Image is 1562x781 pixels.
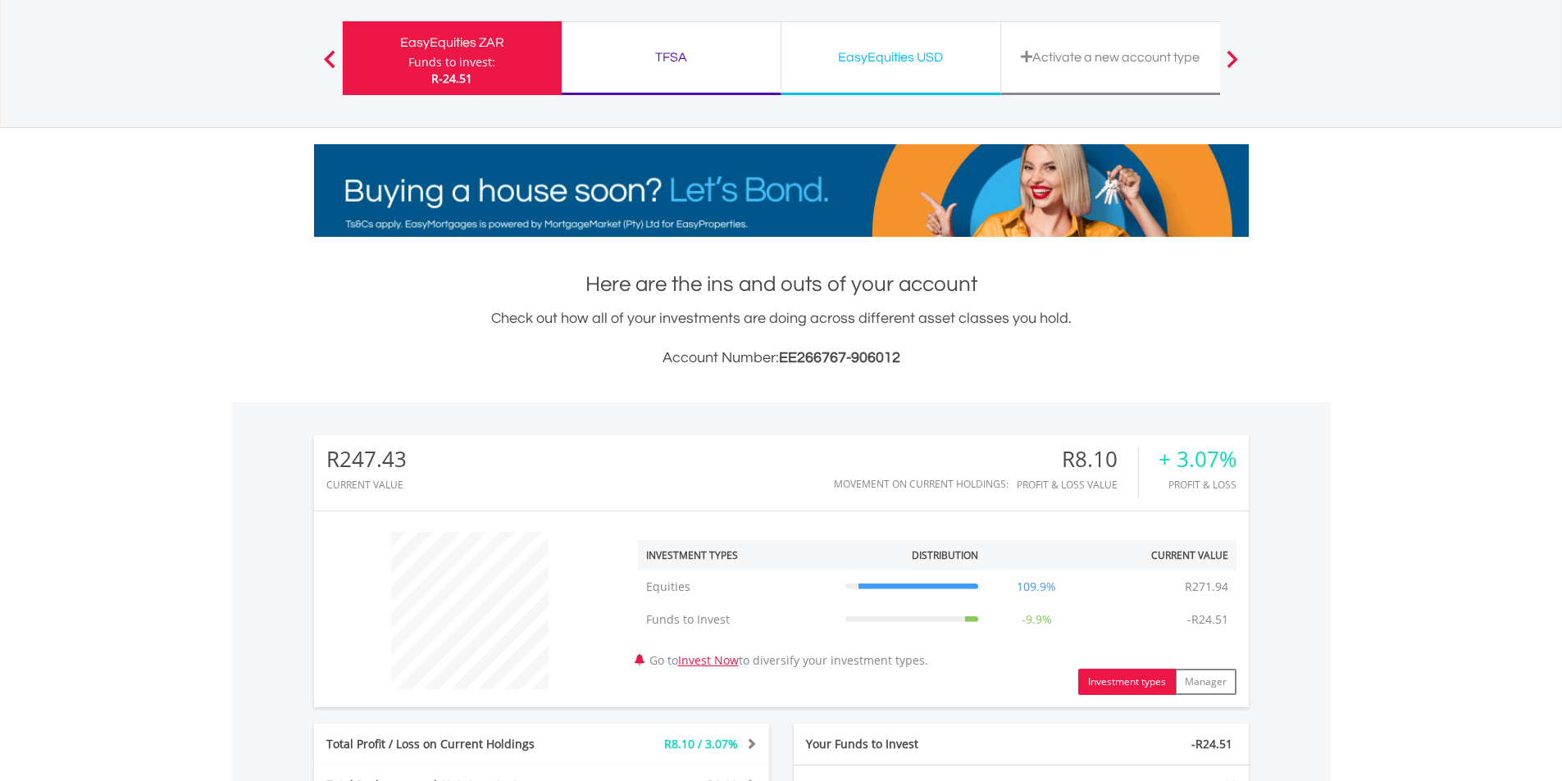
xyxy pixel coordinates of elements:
[638,570,837,603] td: Equities
[1191,736,1232,751] span: -R24.51
[326,479,407,490] div: CURRENT VALUE
[353,31,552,54] div: EasyEquities ZAR
[314,736,580,752] div: Total Profit / Loss on Current Holdings
[1159,479,1236,490] div: Profit & Loss
[1179,603,1236,636] td: -R24.51
[986,603,1086,636] td: -9.9%
[1086,540,1236,570] th: Current Value
[834,479,1009,489] div: Movement on Current Holdings:
[678,652,739,668] a: Invest Now
[986,570,1086,603] td: 109.9%
[314,270,1249,299] h1: Here are the ins and outs of your account
[572,46,771,69] div: TFSA
[408,54,495,70] div: Funds to invest:
[1017,447,1138,471] div: R8.10
[664,736,738,751] span: R8.10 / 3.07%
[431,70,472,86] span: R-24.51
[326,447,407,471] div: R247.43
[1017,479,1138,490] div: Profit & Loss Value
[638,603,837,636] td: Funds to Invest
[314,347,1249,370] h3: Account Number:
[1159,447,1236,471] div: + 3.07%
[779,350,900,366] span: EE266767-906012
[314,144,1249,237] img: EasyMortage Promotion Banner
[912,548,978,562] div: Distribution
[791,46,990,69] div: EasyEquities USD
[1175,669,1236,695] button: Manager
[626,524,1249,695] div: Go to to diversify your investment types.
[638,540,837,570] th: Investment Types
[794,736,1022,752] div: Your Funds to Invest
[1011,46,1210,69] div: Activate a new account type
[1177,570,1236,603] td: R271.94
[314,307,1249,370] div: Check out how all of your investments are doing across different asset classes you hold.
[1078,669,1176,695] button: Investment types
